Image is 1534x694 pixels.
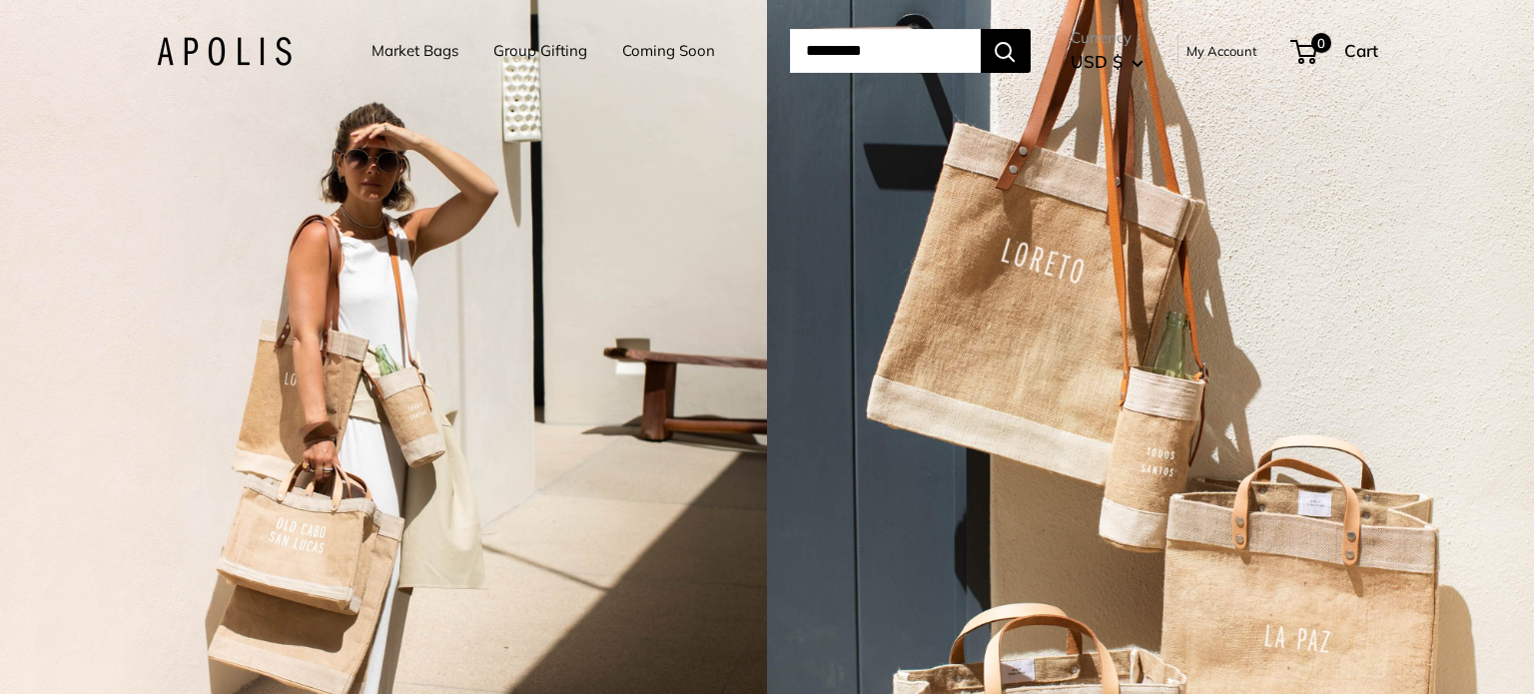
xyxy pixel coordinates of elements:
a: Group Gifting [493,37,587,65]
button: Search [981,29,1031,73]
a: 0 Cart [1292,35,1378,67]
span: Currency [1071,24,1144,52]
img: Apolis [157,37,292,66]
span: USD $ [1071,51,1123,72]
a: My Account [1186,39,1257,63]
input: Search... [790,29,981,73]
span: 0 [1310,33,1330,53]
button: USD $ [1071,46,1144,78]
a: Market Bags [372,37,458,65]
span: Cart [1344,40,1378,61]
a: Coming Soon [622,37,715,65]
